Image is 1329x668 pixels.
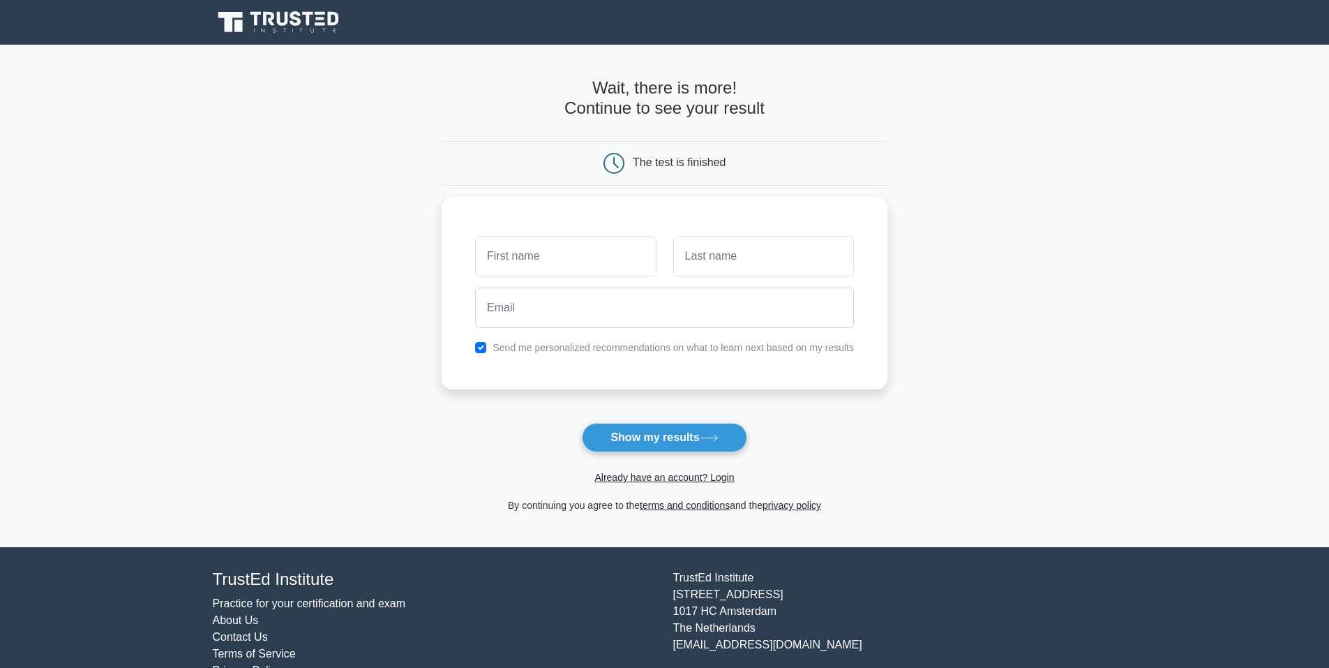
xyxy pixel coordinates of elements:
a: terms and conditions [640,500,730,511]
input: Last name [673,236,854,276]
a: privacy policy [763,500,821,511]
input: Email [475,288,854,328]
button: Show my results [582,423,746,452]
h4: TrustEd Institute [213,570,656,590]
a: Contact Us [213,631,268,643]
label: Send me personalized recommendations on what to learn next based on my results [493,342,854,353]
div: By continuing you agree to the and the [433,497,896,514]
a: Terms of Service [213,648,296,660]
h4: Wait, there is more! Continue to see your result [442,78,887,119]
input: First name [475,236,656,276]
a: About Us [213,614,259,626]
a: Practice for your certification and exam [213,598,406,609]
a: Already have an account? Login [594,472,734,483]
div: The test is finished [633,156,726,168]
